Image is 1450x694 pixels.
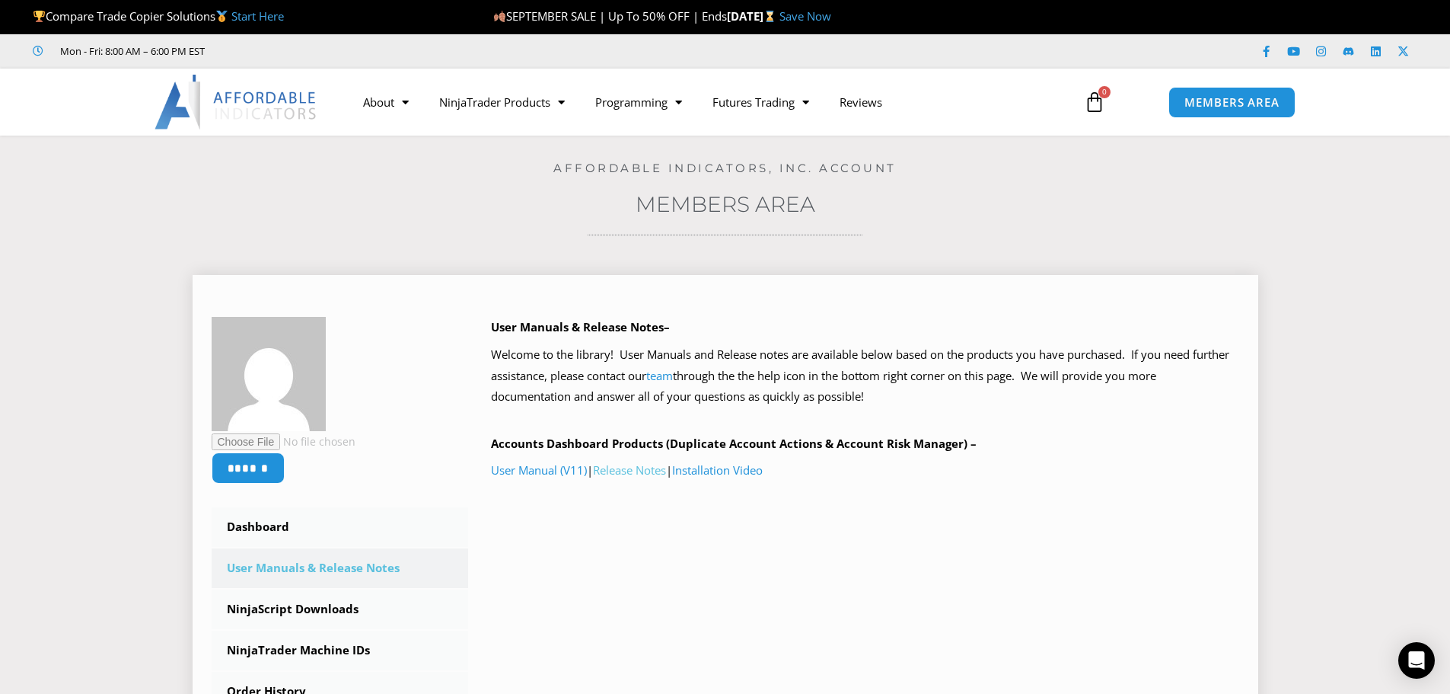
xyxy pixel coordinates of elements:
img: LogoAI | Affordable Indicators – NinjaTrader [155,75,318,130]
a: Reviews [824,85,897,120]
nav: Menu [348,85,1066,120]
a: NinjaScript Downloads [212,590,469,629]
b: Accounts Dashboard Products (Duplicate Account Actions & Account Risk Manager) – [491,436,977,451]
p: Welcome to the library! User Manuals and Release notes are available below based on the products ... [491,344,1239,408]
a: NinjaTrader Products [424,85,580,120]
a: About [348,85,424,120]
a: User Manuals & Release Notes [212,548,469,588]
a: MEMBERS AREA [1168,87,1295,118]
img: 🍂 [494,11,505,22]
img: 1cda7bb3d2aa5015aa0ef1678209ce98182e51c0a98884b97cbdbeb77eb43905 [212,317,326,431]
span: MEMBERS AREA [1184,97,1280,108]
a: Save Now [779,8,831,24]
img: 🏆 [33,11,45,22]
a: Programming [580,85,697,120]
img: ⌛ [764,11,776,22]
a: Release Notes [593,462,666,478]
a: 0 [1061,80,1128,124]
a: team [646,368,673,383]
img: 🥇 [216,11,228,22]
span: 0 [1098,86,1111,98]
a: Dashboard [212,507,469,547]
span: SEPTEMBER SALE | Up To 50% OFF | Ends [493,8,727,24]
p: | | [491,460,1239,481]
a: User Manual (V11) [491,462,587,478]
b: User Manuals & Release Notes– [491,319,670,334]
div: Open Intercom Messenger [1398,642,1435,679]
span: Compare Trade Copier Solutions [33,8,284,24]
span: Mon - Fri: 8:00 AM – 6:00 PM EST [56,42,205,60]
a: Futures Trading [697,85,824,120]
a: Start Here [231,8,284,24]
a: Members Area [636,191,815,217]
iframe: Customer reviews powered by Trustpilot [226,43,454,59]
a: NinjaTrader Machine IDs [212,631,469,670]
a: Affordable Indicators, Inc. Account [553,161,897,175]
a: Installation Video [672,462,763,478]
strong: [DATE] [727,8,779,24]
